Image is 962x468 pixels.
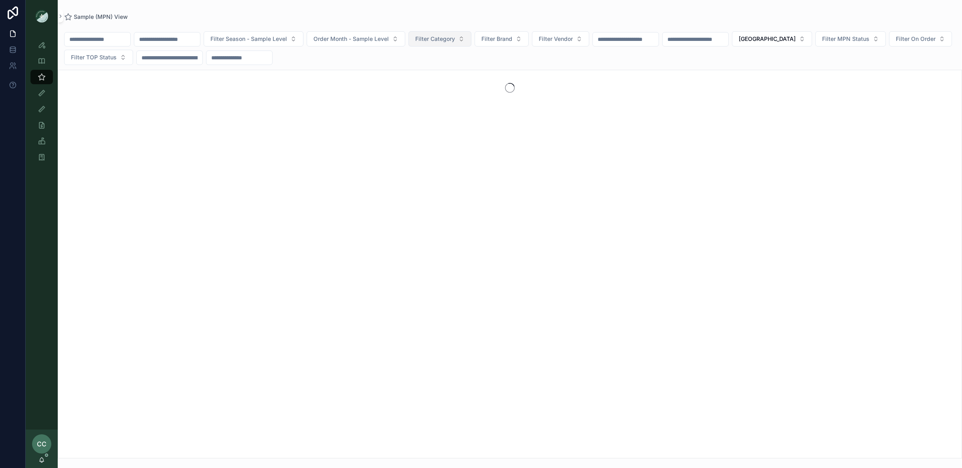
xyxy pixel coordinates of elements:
[822,35,869,43] span: Filter MPN Status
[35,10,48,22] img: App logo
[415,35,455,43] span: Filter Category
[64,13,128,21] a: Sample (MPN) View
[896,35,936,43] span: Filter On Order
[889,31,952,47] button: Select Button
[74,13,128,21] span: Sample (MPN) View
[26,32,58,175] div: scrollable content
[64,50,133,65] button: Select Button
[204,31,303,47] button: Select Button
[307,31,405,47] button: Select Button
[475,31,529,47] button: Select Button
[815,31,886,47] button: Select Button
[739,35,796,43] span: [GEOGRAPHIC_DATA]
[408,31,471,47] button: Select Button
[732,31,812,47] button: Select Button
[37,439,46,449] span: CC
[481,35,512,43] span: Filter Brand
[539,35,573,43] span: Filter Vendor
[210,35,287,43] span: Filter Season - Sample Level
[313,35,389,43] span: Order Month - Sample Level
[71,53,117,61] span: Filter TOP Status
[532,31,589,47] button: Select Button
